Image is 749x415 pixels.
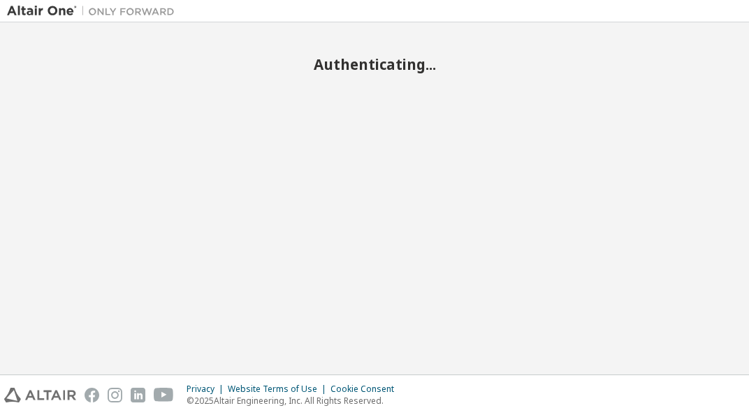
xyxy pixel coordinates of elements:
img: Altair One [7,4,182,18]
img: linkedin.svg [131,388,145,402]
img: altair_logo.svg [4,388,76,402]
div: Privacy [187,384,228,395]
img: youtube.svg [154,388,174,402]
div: Cookie Consent [330,384,402,395]
p: © 2025 Altair Engineering, Inc. All Rights Reserved. [187,395,402,407]
h2: Authenticating... [7,55,742,73]
img: facebook.svg [85,388,99,402]
img: instagram.svg [108,388,122,402]
div: Website Terms of Use [228,384,330,395]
